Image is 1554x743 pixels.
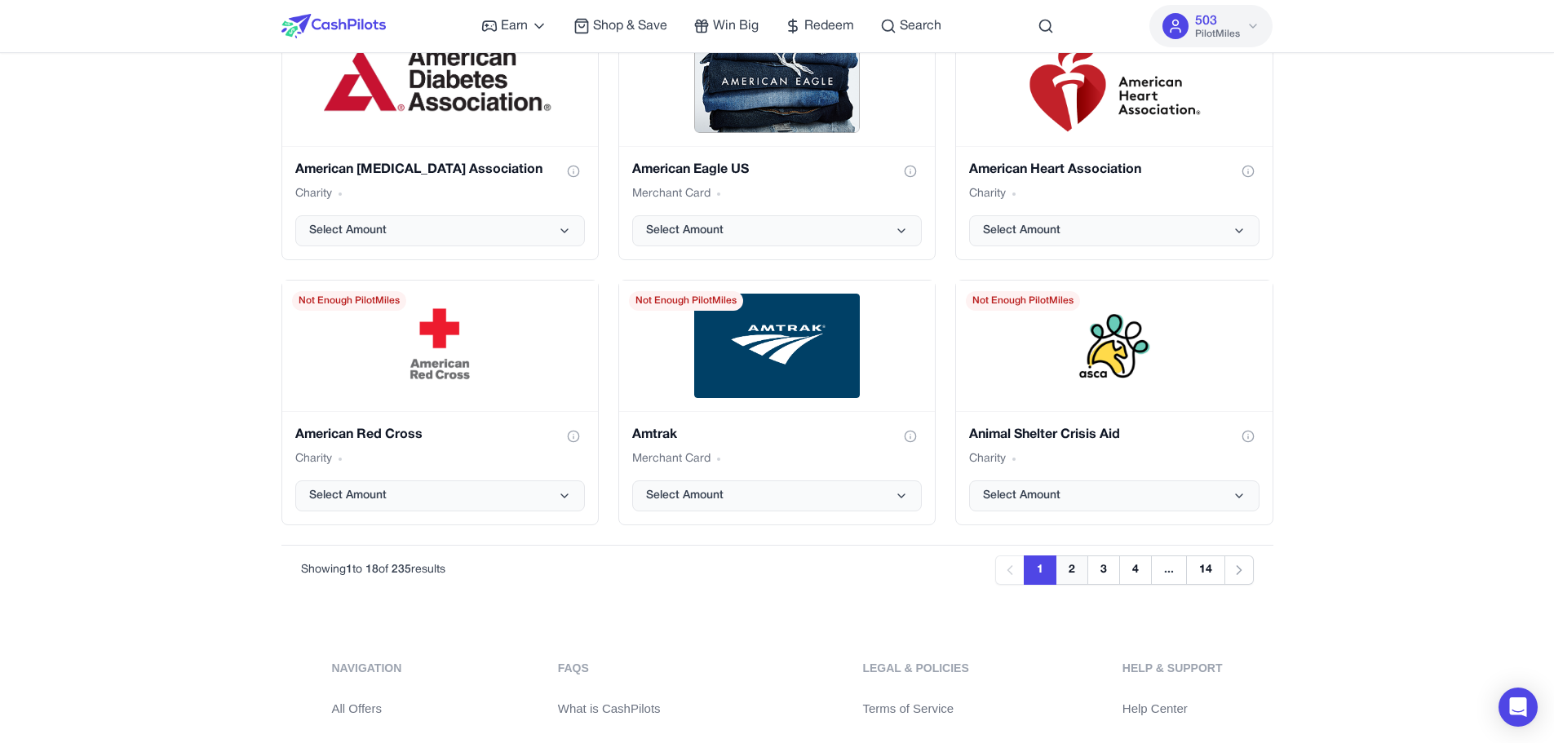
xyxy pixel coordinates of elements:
a: Win Big [693,16,759,36]
div: American Diabetes Association gift card [281,15,599,260]
img: /default-reward-image.png [324,47,556,114]
button: Show gift card information [899,425,922,448]
h3: Amtrak [632,425,677,444]
div: Help & Support [1122,660,1223,677]
h3: Animal Shelter Crisis Aid [969,425,1120,444]
button: Select Amount [295,215,585,246]
span: Not Enough PilotMiles [629,291,743,311]
span: Merchant Card [632,451,711,467]
span: ... [1151,555,1187,585]
button: Select Amount [969,215,1259,246]
span: Not Enough PilotMiles [292,291,406,311]
button: Select Amount [295,480,585,511]
h3: American Red Cross [295,425,423,444]
span: Select Amount [646,223,724,239]
span: Select Amount [983,488,1060,504]
div: Animal Shelter Crisis Aid gift card [955,280,1273,525]
button: Show gift card information [899,160,922,183]
span: Redeem [804,16,854,36]
img: /default-reward-image.png [387,294,492,398]
a: Shop & Save [573,16,667,36]
p: Showing to of results [301,562,445,578]
h3: American Heart Association [969,160,1141,179]
a: All Offers [332,700,405,719]
button: Select Amount [632,215,922,246]
button: Show gift card information [562,160,585,183]
span: Charity [969,186,1006,202]
a: Earn [481,16,547,36]
img: /default-reward-image.png [1027,29,1201,133]
h3: American [MEDICAL_DATA] Association [295,160,542,179]
button: 1 [1024,555,1056,585]
button: Show gift card information [562,425,585,448]
span: Select Amount [309,488,387,504]
button: 3 [1087,555,1120,585]
span: Select Amount [983,223,1060,239]
span: Select Amount [646,488,724,504]
span: 1 [346,564,352,575]
img: /default-reward-image.png [694,29,859,133]
button: Show gift card information [1237,160,1260,183]
a: Redeem [785,16,854,36]
img: /default-reward-image.png [1062,294,1167,398]
div: American Red Cross gift card [281,280,599,525]
div: FAQs [558,660,710,677]
a: Search [880,16,941,36]
span: Charity [295,186,332,202]
span: Not Enough PilotMiles [966,291,1080,311]
button: Select Amount [632,480,922,511]
span: 18 [365,564,379,575]
button: Select Amount [969,480,1259,511]
div: Open Intercom Messenger [1499,688,1538,727]
a: What is CashPilots [558,700,710,719]
span: Shop & Save [593,16,667,36]
h3: American Eagle US [632,160,749,179]
span: Search [900,16,941,36]
img: CashPilots Logo [281,14,386,38]
div: American Heart Association gift card [955,15,1273,260]
a: Terms of Service [862,700,968,719]
button: 503PilotMiles [1149,5,1273,47]
nav: Pagination [995,555,1254,585]
span: Win Big [713,16,759,36]
span: 503 [1195,11,1217,31]
div: Legal & Policies [862,660,968,677]
button: Show gift card information [1237,425,1260,448]
button: 14 [1186,555,1225,585]
button: 4 [1119,555,1152,585]
div: navigation [332,660,405,677]
span: PilotMiles [1195,28,1240,41]
button: 2 [1056,555,1088,585]
span: Charity [295,451,332,467]
div: American Eagle US gift card [618,15,936,260]
img: /default-reward-image.png [694,294,860,398]
span: Select Amount [309,223,387,239]
a: Help Center [1122,700,1223,719]
span: Earn [501,16,528,36]
span: Charity [969,451,1006,467]
span: 235 [392,564,411,575]
div: Amtrak gift card [618,280,936,525]
span: Merchant Card [632,186,711,202]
